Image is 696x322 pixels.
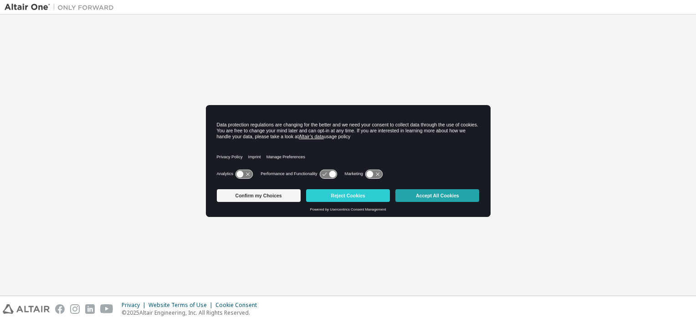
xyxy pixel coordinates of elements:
div: Cookie Consent [215,302,262,309]
img: linkedin.svg [85,304,95,314]
div: Website Terms of Use [148,302,215,309]
img: youtube.svg [100,304,113,314]
img: facebook.svg [55,304,65,314]
img: altair_logo.svg [3,304,50,314]
p: © 2025 Altair Engineering, Inc. All Rights Reserved. [122,309,262,317]
img: Altair One [5,3,118,12]
img: instagram.svg [70,304,80,314]
div: Privacy [122,302,148,309]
